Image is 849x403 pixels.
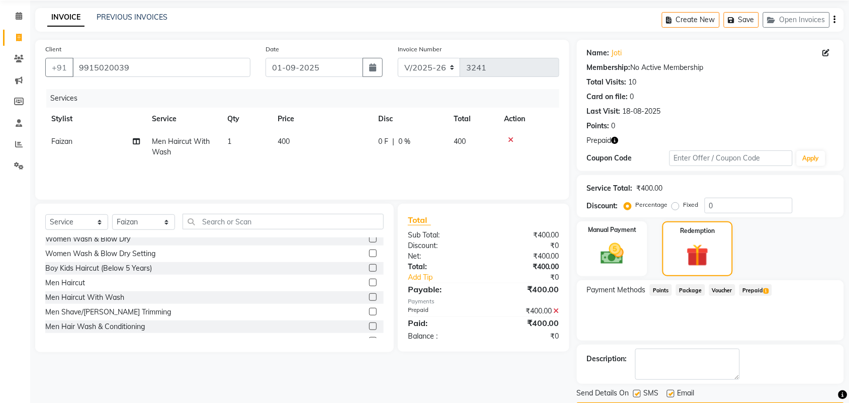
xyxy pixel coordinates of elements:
span: | [392,136,394,147]
div: Men Shave/[PERSON_NAME] Trimming [45,307,171,317]
div: Net: [400,251,484,262]
span: 400 [454,137,466,146]
label: Date [266,45,279,54]
div: Total: [400,262,484,272]
div: Sub Total: [400,230,484,240]
th: Action [498,108,559,130]
span: 1 [763,288,769,294]
span: Email [677,388,695,400]
div: ₹400.00 [483,251,567,262]
div: Description: [587,354,627,364]
div: Women Wash & Blow Dry [45,234,130,245]
span: Men Haircut With Wash [152,137,210,156]
span: Prepaid [739,284,772,296]
div: ₹400.00 [483,230,567,240]
div: 10 [629,77,637,88]
div: ₹0 [497,272,567,283]
a: Add Tip [400,272,497,283]
div: Men Haircut [45,278,85,288]
div: ₹400.00 [483,283,567,295]
div: 0 [630,92,634,102]
div: Discount: [400,240,484,251]
th: Total [448,108,498,130]
div: Membership: [587,62,631,73]
div: ₹400.00 [483,317,567,329]
th: Qty [221,108,272,130]
span: Voucher [709,284,736,296]
div: Boy Kids Haircut (Below 5 Years) [45,263,152,274]
div: 0 [612,121,616,131]
label: Fixed [684,200,699,209]
div: Total Visits: [587,77,627,88]
div: Men Styling [45,336,83,347]
span: 1 [227,137,231,146]
th: Disc [372,108,448,130]
div: ₹400.00 [637,183,663,194]
div: 18-08-2025 [623,106,661,117]
button: Save [724,12,759,28]
label: Percentage [636,200,668,209]
div: ₹400.00 [483,262,567,272]
img: _cash.svg [593,240,631,267]
th: Price [272,108,372,130]
span: Prepaid [587,135,612,146]
th: Service [146,108,221,130]
div: Men Haircut With Wash [45,292,124,303]
span: Send Details On [577,388,629,400]
label: Invoice Number [398,45,442,54]
div: Coupon Code [587,153,669,164]
div: Service Total: [587,183,633,194]
th: Stylist [45,108,146,130]
div: Services [46,89,567,108]
button: Open Invoices [763,12,830,28]
img: _gift.svg [680,241,716,269]
div: Men Hair Wash & Conditioning [45,321,145,332]
div: Discount: [587,201,618,211]
label: Manual Payment [588,225,636,234]
input: Enter Offer / Coupon Code [669,150,793,166]
a: INVOICE [47,9,84,27]
div: Card on file: [587,92,628,102]
div: Payments [408,297,559,306]
div: Points: [587,121,610,131]
div: Paid: [400,317,484,329]
span: SMS [644,388,659,400]
input: Search by Name/Mobile/Email/Code [72,58,250,77]
div: Prepaid [400,306,484,316]
div: No Active Membership [587,62,834,73]
a: Joti [612,48,622,58]
span: 400 [278,137,290,146]
span: 0 F [378,136,388,147]
span: Faizan [51,137,72,146]
input: Search or Scan [183,214,384,229]
label: Redemption [681,226,715,235]
button: Create New [662,12,720,28]
div: Payable: [400,283,484,295]
a: PREVIOUS INVOICES [97,13,167,22]
span: Points [650,284,672,296]
div: Name: [587,48,610,58]
div: ₹0 [483,240,567,251]
span: Total [408,215,431,225]
label: Client [45,45,61,54]
div: Last Visit: [587,106,621,117]
span: Payment Methods [587,285,646,295]
div: Balance : [400,331,484,342]
span: 0 % [398,136,410,147]
div: ₹400.00 [483,306,567,316]
button: Apply [797,151,825,166]
div: Women Wash & Blow Dry Setting [45,249,155,259]
div: ₹0 [483,331,567,342]
span: Package [676,284,705,296]
button: +91 [45,58,73,77]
